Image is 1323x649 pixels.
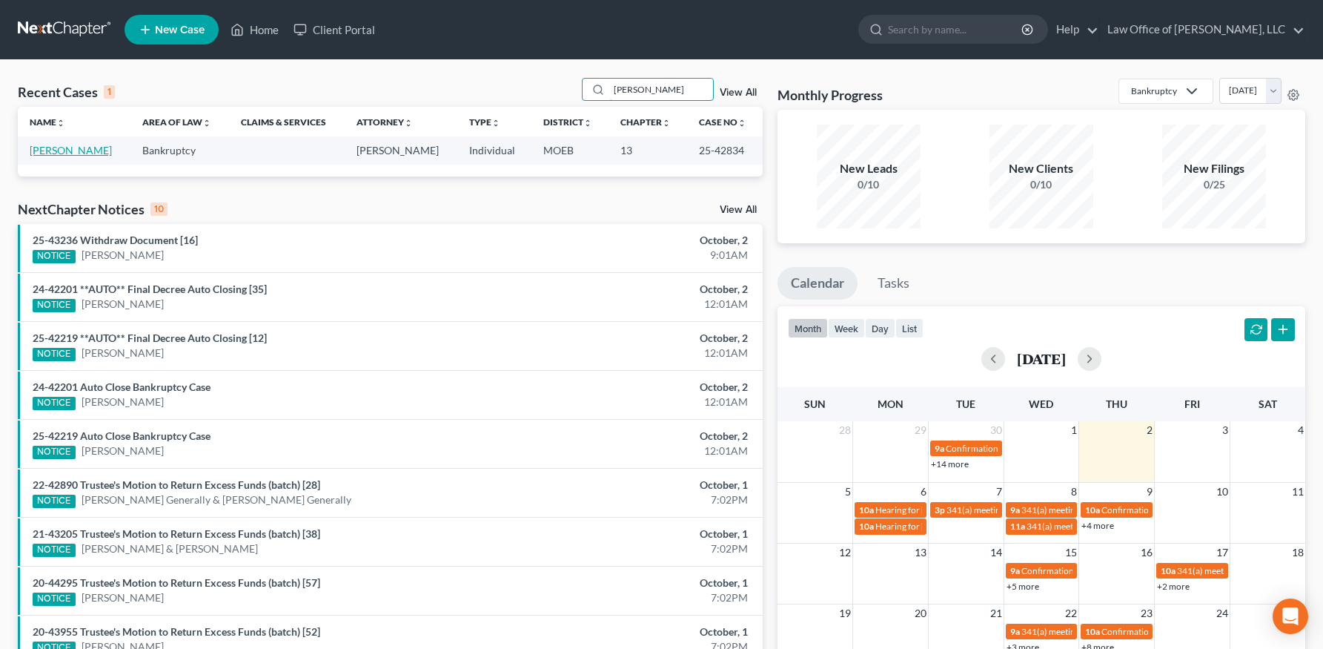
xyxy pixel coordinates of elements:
div: 0/10 [817,177,921,192]
span: 2 [1145,421,1154,439]
div: NOTICE [33,397,76,410]
div: NextChapter Notices [18,200,168,218]
a: 21-43205 Trustee's Motion to Return Excess Funds (batch) [38] [33,527,320,540]
span: Confirmation hearing for [PERSON_NAME] & [PERSON_NAME] [946,443,1193,454]
span: 8 [1070,483,1078,501]
div: 0/25 [1162,177,1266,192]
div: October, 1 [520,576,748,590]
a: +5 more [1007,581,1039,592]
span: 10a [1161,565,1176,576]
span: Sat [1259,398,1277,410]
td: Individual [457,136,531,164]
a: Law Office of [PERSON_NAME], LLC [1100,16,1304,43]
span: 14 [989,544,1004,561]
i: unfold_more [404,119,413,128]
span: 10a [859,504,874,515]
th: Claims & Services [229,107,345,136]
span: Confirmation hearing for [PERSON_NAME] [1021,565,1190,576]
div: October, 2 [520,331,748,346]
span: 11a [1010,521,1025,532]
div: 7:02PM [520,541,748,556]
a: View All [720,205,757,215]
span: 18 [1290,544,1305,561]
div: New Filings [1162,160,1266,177]
div: October, 1 [520,625,748,639]
span: 20 [913,604,928,622]
span: 12 [838,544,852,561]
a: +14 more [931,458,969,470]
span: 13 [913,544,928,561]
div: NOTICE [33,593,76,606]
a: [PERSON_NAME] [82,590,164,605]
span: 7 [995,483,1004,501]
span: New Case [155,24,205,36]
td: 25-42834 [687,136,763,164]
h2: [DATE] [1017,351,1066,366]
a: Case Nounfold_more [699,116,746,128]
span: 341(a) meeting for [PERSON_NAME] [1021,626,1164,637]
button: day [865,318,895,338]
div: 12:01AM [520,395,748,409]
a: 22-42890 Trustee's Motion to Return Excess Funds (batch) [28] [33,478,320,491]
span: 11 [1290,483,1305,501]
a: [PERSON_NAME] Generally & [PERSON_NAME] Generally [82,492,351,507]
span: Hearing for [PERSON_NAME] [875,504,991,515]
a: Home [223,16,286,43]
i: unfold_more [583,119,592,128]
a: Help [1049,16,1098,43]
a: 20-43955 Trustee's Motion to Return Excess Funds (batch) [52] [33,625,320,638]
span: 30 [989,421,1004,439]
h3: Monthly Progress [777,86,883,104]
div: 10 [150,202,168,216]
a: 25-42219 **AUTO** Final Decree Auto Closing [12] [33,332,267,344]
div: NOTICE [33,544,76,557]
i: unfold_more [662,119,671,128]
span: 29 [913,421,928,439]
div: NOTICE [33,495,76,508]
span: 10a [859,521,874,532]
span: 17 [1215,544,1230,561]
div: 9:01AM [520,248,748,263]
a: Area of Lawunfold_more [142,116,211,128]
button: list [895,318,924,338]
span: 341(a) meeting for [PERSON_NAME] [946,504,1090,515]
a: [PERSON_NAME] [30,144,112,157]
span: Thu [1106,398,1127,410]
div: October, 2 [520,380,748,395]
div: October, 1 [520,478,748,492]
span: 9a [1010,504,1020,515]
span: 9a [1010,565,1020,576]
span: 3p [935,504,945,515]
div: 1 [104,85,115,99]
div: October, 2 [520,282,748,297]
span: 16 [1139,544,1154,561]
div: New Leads [817,160,921,177]
i: unfold_more [202,119,211,128]
a: Tasks [864,267,923,300]
div: NOTICE [33,250,76,263]
span: Confirmation hearing for [PERSON_NAME] [1101,626,1270,637]
button: week [828,318,865,338]
button: month [788,318,828,338]
i: unfold_more [56,119,65,128]
a: +4 more [1081,520,1114,531]
i: unfold_more [737,119,746,128]
a: Calendar [777,267,858,300]
div: 12:01AM [520,346,748,360]
td: MOEB [531,136,609,164]
div: NOTICE [33,348,76,361]
td: [PERSON_NAME] [345,136,457,164]
div: Recent Cases [18,83,115,101]
span: Mon [878,398,903,410]
span: 5 [843,483,852,501]
a: [PERSON_NAME] [82,444,164,458]
span: 10a [1085,626,1100,637]
span: Fri [1184,398,1200,410]
span: 22 [1064,604,1078,622]
a: Districtunfold_more [543,116,592,128]
a: [PERSON_NAME] [82,395,164,409]
a: View All [720,88,757,98]
span: 9a [935,443,944,454]
div: October, 2 [520,233,748,248]
div: 7:02PM [520,492,748,507]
